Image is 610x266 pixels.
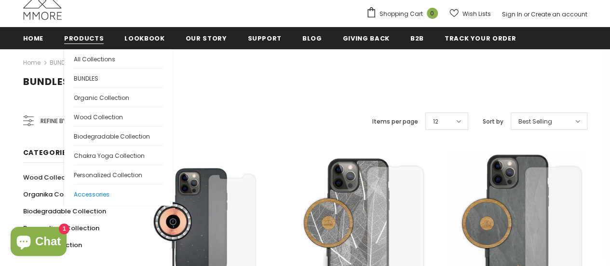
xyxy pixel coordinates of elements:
[483,117,503,126] label: Sort by
[74,94,129,102] span: Organic Collection
[74,107,163,126] a: Wood Collection
[74,74,98,83] span: BUNDLES
[410,34,424,43] span: B2B
[74,145,163,165] a: Chakra Yoga Collection
[502,10,522,18] a: Sign In
[445,27,516,49] a: Track your order
[74,126,163,145] a: Biodegradable Collection
[74,49,163,68] a: All Collections
[41,116,67,126] span: Refine by
[247,34,282,43] span: support
[302,34,322,43] span: Blog
[462,9,491,19] span: Wish Lists
[433,117,438,126] span: 12
[74,87,163,107] a: Organic Collection
[186,34,227,43] span: Our Story
[23,186,88,203] a: Organika Collection
[380,9,423,19] span: Shopping Cart
[74,184,163,203] a: Accessories
[74,190,109,198] span: Accessories
[186,27,227,49] a: Our Story
[23,27,44,49] a: Home
[8,227,69,258] inbox-online-store-chat: Shopify online store chat
[64,34,104,43] span: Products
[74,68,163,87] a: BUNDLES
[23,148,71,157] span: Categories
[343,27,390,49] a: Giving back
[23,57,41,69] a: Home
[23,34,44,43] span: Home
[531,10,587,18] a: Create an account
[410,27,424,49] a: B2B
[74,165,163,184] a: Personalized Collection
[445,34,516,43] span: Track your order
[23,203,106,220] a: Biodegradable Collection
[23,207,106,216] span: Biodegradable Collection
[524,10,529,18] span: or
[74,171,142,179] span: Personalized Collection
[23,220,99,237] a: Personalized Collection
[74,55,115,63] span: All Collections
[247,27,282,49] a: support
[302,27,322,49] a: Blog
[64,27,104,49] a: Products
[50,58,74,67] a: BUNDLES
[74,113,123,121] span: Wood Collection
[449,5,491,22] a: Wish Lists
[23,190,88,199] span: Organika Collection
[74,132,150,140] span: Biodegradable Collection
[427,8,438,19] span: 0
[518,117,552,126] span: Best Selling
[23,224,99,233] span: Personalized Collection
[366,7,443,21] a: Shopping Cart 0
[124,27,164,49] a: Lookbook
[23,173,78,182] span: Wood Collection
[23,75,69,88] span: BUNDLES
[23,169,78,186] a: Wood Collection
[372,117,418,126] label: Items per page
[124,34,164,43] span: Lookbook
[74,152,145,160] span: Chakra Yoga Collection
[343,34,390,43] span: Giving back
